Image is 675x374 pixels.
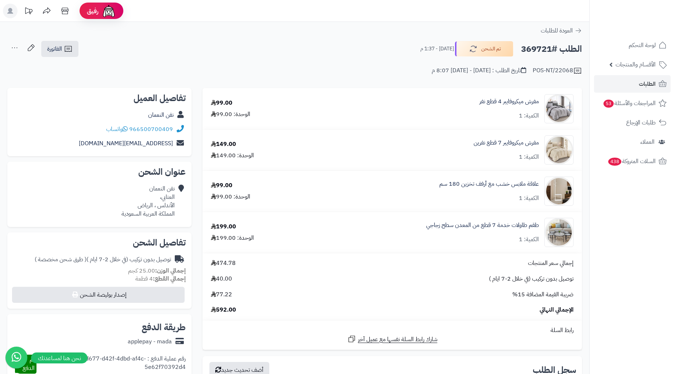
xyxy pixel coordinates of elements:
[211,234,254,242] div: الوحدة: 199.00
[541,26,582,35] a: العودة للطلبات
[519,112,539,120] div: الكمية: 1
[155,266,186,275] strong: إجمالي الوزن:
[128,338,172,346] div: applepay - mada
[358,335,437,344] span: شارك رابط السلة نفسها مع عميل آخر
[603,100,614,108] span: 53
[607,156,656,166] span: السلات المتروكة
[528,259,574,267] span: إجمالي سعر المنتجات
[629,40,656,50] span: لوحة التحكم
[455,41,513,57] button: تم الشحن
[594,114,671,131] a: طلبات الإرجاع
[211,306,236,314] span: 592.00
[594,36,671,54] a: لوحة التحكم
[35,255,171,264] div: توصيل بدون تركيب (في خلال 2-7 ايام )
[211,140,236,149] div: 149.00
[211,290,232,299] span: 77.22
[211,151,254,160] div: الوحدة: 149.00
[533,66,582,75] div: POS-NT/22068
[211,181,232,190] div: 99.00
[474,139,539,147] a: مفرش ميكروفايبر 7 قطع نفرين
[148,111,174,119] a: نفن النعمان
[626,117,656,128] span: طلبات الإرجاع
[519,153,539,161] div: الكمية: 1
[128,266,186,275] small: 25.00 كجم
[426,221,539,230] a: طقم طاولات خدمة 7 قطع من المعدن سطح زجاجي
[540,306,574,314] span: الإجمالي النهائي
[625,19,668,34] img: logo-2.png
[439,180,539,188] a: علاقة ملابس خشب مع أرفف تخزين 180 سم
[594,153,671,170] a: السلات المتروكة438
[594,95,671,112] a: المراجعات والأسئلة53
[519,235,539,244] div: الكمية: 1
[121,185,175,218] div: نفن النعمان العتابي، الأندلس ، الرياض المملكة العربية السعودية
[479,97,539,106] a: مفرش ميكروفايبر 4 قطع نفر
[19,4,38,20] a: تحديثات المنصة
[512,290,574,299] span: ضريبة القيمة المضافة 15%
[211,223,236,231] div: 199.00
[545,218,573,247] img: 1754220764-220602020552-90x90.jpg
[541,26,573,35] span: العودة للطلبات
[12,287,185,303] button: إصدار بوليصة الشحن
[129,125,173,134] a: 966500700409
[106,125,128,134] a: واتساب
[608,158,621,166] span: 438
[13,167,186,176] h2: عنوان الشحن
[640,137,655,147] span: العملاء
[101,4,116,18] img: ai-face.png
[142,323,186,332] h2: طريقة الدفع
[545,177,573,206] img: 1753165976-1-90x90.jpg
[211,110,250,119] div: الوحدة: 99.00
[603,98,656,108] span: المراجعات والأسئلة
[545,94,573,123] img: 1748260663-1-90x90.jpg
[521,42,582,57] h2: الطلب #369721
[211,193,250,201] div: الوحدة: 99.00
[594,133,671,151] a: العملاء
[13,238,186,247] h2: تفاصيل الشحن
[420,45,454,53] small: [DATE] - 1:37 م
[616,59,656,70] span: الأقسام والمنتجات
[347,335,437,344] a: شارك رابط السلة نفسها مع عميل آخر
[211,275,232,283] span: 40.00
[13,94,186,103] h2: تفاصيل العميل
[519,194,539,203] div: الكمية: 1
[87,7,99,15] span: رفيق
[47,45,62,53] span: الفاتورة
[545,135,573,165] img: 1748340942-1-90x90.jpg
[211,259,236,267] span: 474.78
[639,79,656,89] span: الطلبات
[211,99,232,107] div: 99.00
[153,274,186,283] strong: إجمالي القطع:
[79,139,173,148] a: [EMAIL_ADDRESS][DOMAIN_NAME]
[41,41,78,57] a: الفاتورة
[36,355,186,374] div: رقم عملية الدفع : c172d677-d42f-4dbd-af4c-5e62f70392d4
[489,275,574,283] span: توصيل بدون تركيب (في خلال 2-7 ايام )
[432,66,526,75] div: تاريخ الطلب : [DATE] - [DATE] 8:07 م
[205,326,579,335] div: رابط السلة
[35,255,86,264] span: ( طرق شحن مخصصة )
[23,355,35,373] span: تم الدفع
[135,274,186,283] small: 4 قطعة
[594,75,671,93] a: الطلبات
